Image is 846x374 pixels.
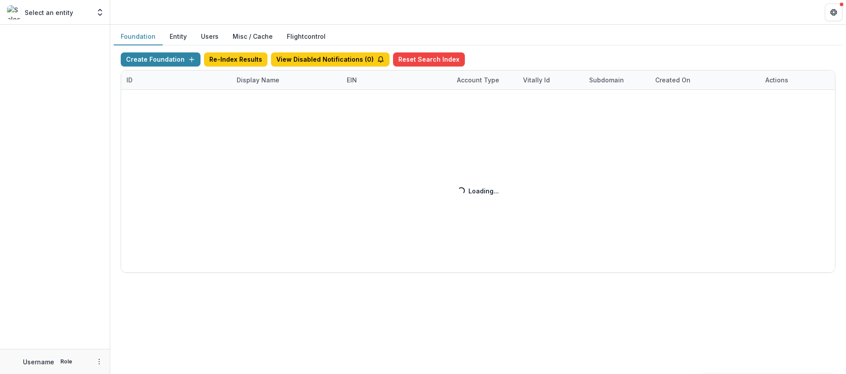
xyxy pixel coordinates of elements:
img: Select an entity [7,5,21,19]
button: Foundation [114,28,163,45]
button: Misc / Cache [226,28,280,45]
button: Open entity switcher [94,4,106,21]
button: Users [194,28,226,45]
button: More [94,356,104,367]
a: Flightcontrol [287,32,326,41]
button: Get Help [825,4,842,21]
button: Entity [163,28,194,45]
p: Username [23,357,54,367]
p: Role [58,358,75,366]
p: Select an entity [25,8,73,17]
